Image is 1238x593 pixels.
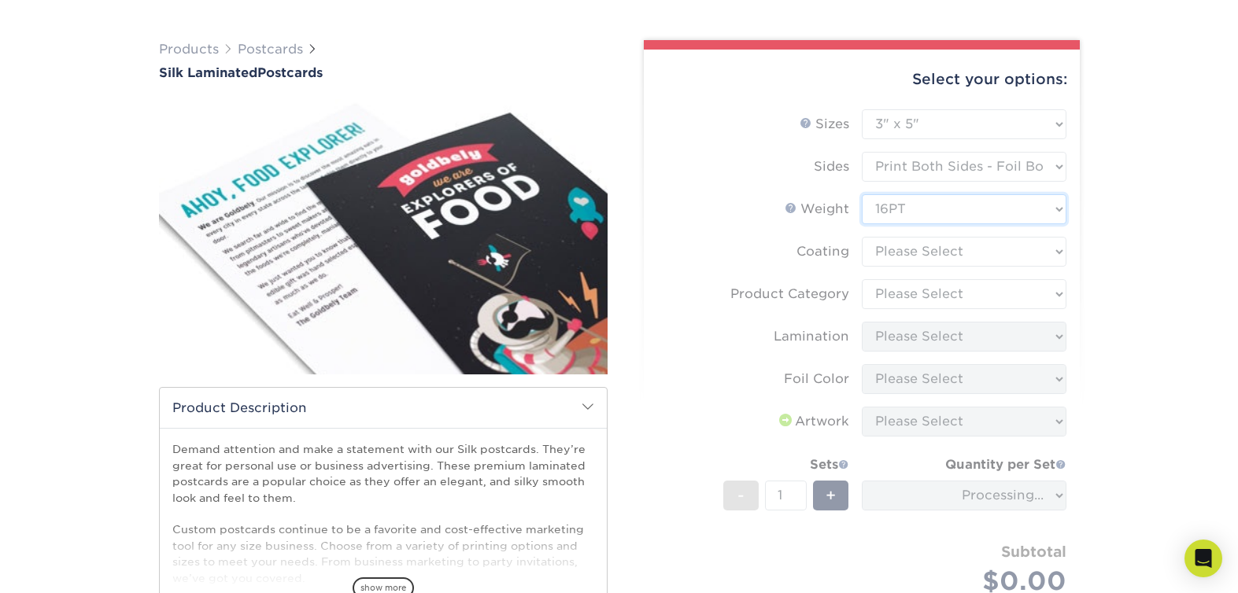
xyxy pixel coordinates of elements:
img: Silk Laminated 01 [159,82,608,392]
span: Silk Laminated [159,65,257,80]
h2: Product Description [160,388,607,428]
div: Select your options: [656,50,1067,109]
div: Open Intercom Messenger [1184,540,1222,577]
h1: Postcards [159,65,608,80]
p: Demand attention and make a statement with our Silk postcards. They’re great for personal use or ... [172,441,594,586]
a: Postcards [238,42,303,57]
a: Products [159,42,219,57]
a: Silk LaminatedPostcards [159,65,608,80]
